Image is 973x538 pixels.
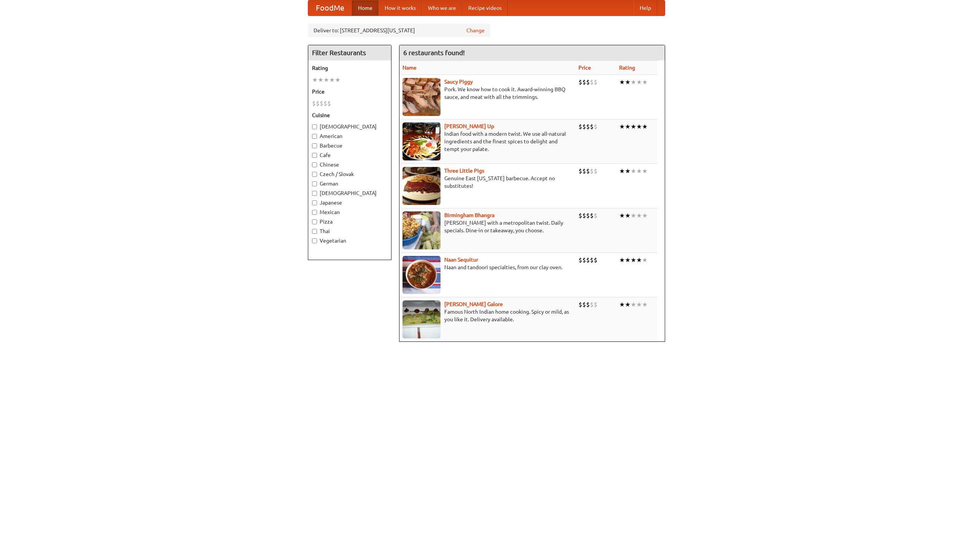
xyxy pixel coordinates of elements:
[312,76,318,84] li: ★
[312,123,387,130] label: [DEMOGRAPHIC_DATA]
[403,300,441,338] img: currygalore.jpg
[444,212,494,218] a: Birmingham Bhangra
[590,300,594,309] li: $
[312,151,387,159] label: Cafe
[625,78,631,86] li: ★
[636,300,642,309] li: ★
[590,167,594,175] li: $
[403,78,441,116] img: saucy.jpg
[320,99,323,108] li: $
[329,76,335,84] li: ★
[582,256,586,264] li: $
[631,78,636,86] li: ★
[619,122,625,131] li: ★
[642,167,648,175] li: ★
[625,211,631,220] li: ★
[444,123,494,129] a: [PERSON_NAME] Up
[422,0,462,16] a: Who we are
[636,167,642,175] li: ★
[352,0,379,16] a: Home
[625,300,631,309] li: ★
[403,130,572,153] p: Indian food with a modern twist. We use all-natural ingredients and the finest spices to delight ...
[631,167,636,175] li: ★
[625,122,631,131] li: ★
[308,45,391,60] h4: Filter Restaurants
[619,211,625,220] li: ★
[619,65,635,71] a: Rating
[586,256,590,264] li: $
[590,122,594,131] li: $
[312,170,387,178] label: Czech / Slovak
[586,167,590,175] li: $
[619,167,625,175] li: ★
[631,122,636,131] li: ★
[379,0,422,16] a: How it works
[594,300,597,309] li: $
[312,99,316,108] li: $
[312,132,387,140] label: American
[634,0,657,16] a: Help
[578,211,582,220] li: $
[636,211,642,220] li: ★
[312,227,387,235] label: Thai
[403,219,572,234] p: [PERSON_NAME] with a metropolitan twist. Daily specials. Dine-in or takeaway, you choose.
[619,256,625,264] li: ★
[594,167,597,175] li: $
[444,79,473,85] a: Saucy Piggy
[631,211,636,220] li: ★
[578,167,582,175] li: $
[312,142,387,149] label: Barbecue
[631,256,636,264] li: ★
[312,161,387,168] label: Chinese
[403,211,441,249] img: bhangra.jpg
[582,78,586,86] li: $
[312,238,317,243] input: Vegetarian
[312,199,387,206] label: Japanese
[403,175,572,190] p: Genuine East [US_STATE] barbecue. Accept no substitutes!
[403,308,572,323] p: Famous North Indian home cooking. Spicy or mild, as you like it. Delivery available.
[590,78,594,86] li: $
[312,88,387,95] h5: Price
[312,180,387,187] label: German
[594,122,597,131] li: $
[444,301,503,307] a: [PERSON_NAME] Galore
[403,122,441,160] img: curryup.jpg
[312,124,317,129] input: [DEMOGRAPHIC_DATA]
[631,300,636,309] li: ★
[444,168,484,174] a: Three Little Pigs
[403,256,441,294] img: naansequitur.jpg
[312,200,317,205] input: Japanese
[594,256,597,264] li: $
[316,99,320,108] li: $
[619,78,625,86] li: ★
[642,122,648,131] li: ★
[312,237,387,244] label: Vegetarian
[312,191,317,196] input: [DEMOGRAPHIC_DATA]
[636,78,642,86] li: ★
[586,300,590,309] li: $
[619,300,625,309] li: ★
[594,211,597,220] li: $
[312,181,317,186] input: German
[642,78,648,86] li: ★
[578,300,582,309] li: $
[578,65,591,71] a: Price
[312,111,387,119] h5: Cuisine
[323,76,329,84] li: ★
[312,189,387,197] label: [DEMOGRAPHIC_DATA]
[625,167,631,175] li: ★
[578,256,582,264] li: $
[312,210,317,215] input: Mexican
[582,300,586,309] li: $
[403,167,441,205] img: littlepigs.jpg
[625,256,631,264] li: ★
[403,263,572,271] p: Naan and tandoori specialties, from our clay oven.
[642,211,648,220] li: ★
[312,162,317,167] input: Chinese
[444,257,478,263] a: Naan Sequitur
